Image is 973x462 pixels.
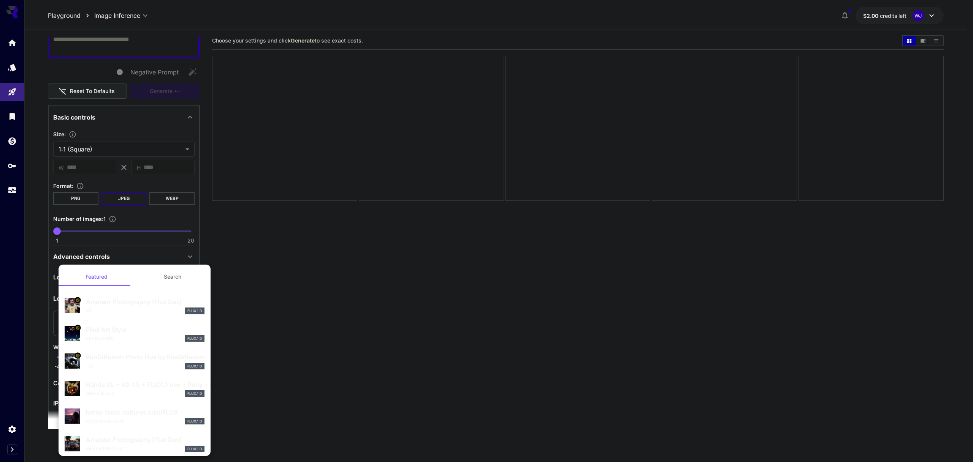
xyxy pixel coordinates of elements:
div: Amateur Photography [Flux Dev]v4-soap-testingFLUX.1 D [65,432,204,455]
p: RunDiffusion Photo Flux by RunDiffusion [86,352,204,361]
button: Certified Model – Vetted for best performance and includes a commercial license. [74,325,81,331]
p: FLUX.1 D [187,446,202,452]
p: 1.1.2 [86,363,93,369]
p: FLUX.1 D [187,391,202,396]
p: Amateur Photography [Flux Dev] [86,297,204,306]
button: Search [135,268,211,286]
div: Certified Model – Vetted for best performance and includes a commercial license.Pixel Art Stylev1... [65,322,204,345]
p: Hand F1D v2.0 [86,391,114,397]
div: better faces cultures sdxl/FLUXcultures_flux_v2FLUX.1 D [65,405,204,428]
p: FLUX.1 D [187,336,202,341]
button: Certified Model – Vetted for best performance and includes a commercial license. [74,352,81,358]
p: v6 [86,308,91,314]
p: better faces cultures sdxl/FLUX [86,408,204,417]
button: Certified Model – Vetted for best performance and includes a commercial license. [74,297,81,303]
p: FLUX.1 D [187,419,202,424]
p: Pixel Art Style [86,325,204,334]
p: Hands XL + SD 1.5 + FLUX.1-dev + Pony + Illustrious [86,380,204,389]
p: v1.0 Flux Dev [86,336,114,341]
div: Hands XL + SD 1.5 + FLUX.1-dev + Pony + IllustriousHand F1D v2.0FLUX.1 D [65,377,204,400]
p: FLUX.1 D [187,364,202,369]
p: v4-soap-testing [86,446,122,452]
p: cultures_flux_v2 [86,418,124,424]
p: FLUX.1 D [187,308,202,314]
p: Amateur Photography [Flux Dev] [86,435,204,444]
button: Featured [59,268,135,286]
div: Certified Model – Vetted for best performance and includes a commercial license.RunDiffusion Phot... [65,349,204,372]
div: Certified Model – Vetted for best performance and includes a commercial license.Amateur Photograp... [65,294,204,317]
